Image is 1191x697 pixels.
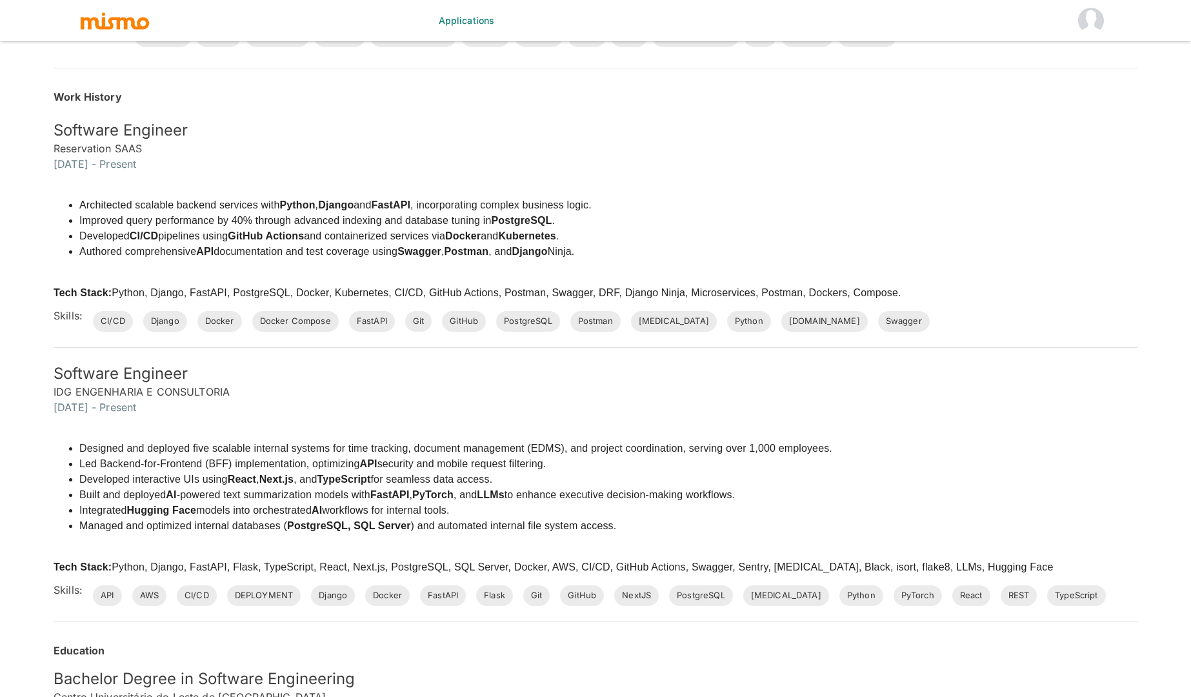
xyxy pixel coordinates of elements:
[143,315,187,328] span: Django
[365,589,410,602] span: Docker
[54,561,112,572] strong: Tech Stack:
[370,489,410,500] strong: FastAPI
[197,315,242,328] span: Docker
[127,505,197,516] strong: Hugging Face
[839,589,883,602] span: Python
[79,228,901,244] li: Developed pipelines using and containerized services via and .
[498,230,556,241] strong: Kubernetes
[397,246,441,257] strong: Swagger
[54,582,83,598] h6: Skills:
[252,315,339,328] span: Docker Compose
[420,589,466,602] span: FastAPI
[54,399,1137,415] h6: [DATE] - Present
[445,230,481,241] strong: Docker
[311,589,355,602] span: Django
[560,589,604,602] span: GitHub
[669,589,733,602] span: PostgreSQL
[360,458,377,469] strong: API
[287,520,411,531] strong: PostgreSQL, SQL Server
[54,120,1137,141] h5: Software Engineer
[1047,589,1106,602] span: TypeScript
[227,589,301,602] span: DEPLOYMENT
[312,505,322,516] strong: AI
[54,669,1137,689] h5: Bachelor Degree in Software Engineering
[496,315,560,328] span: PostgreSQL
[743,589,829,602] span: [MEDICAL_DATA]
[781,315,868,328] span: [DOMAIN_NAME]
[196,246,214,257] strong: API
[79,197,901,213] li: Architected scalable backend services with , and , incorporating complex business logic.
[79,456,1053,472] li: Led Backend-for-Frontend (BFF) implementation, optimizing security and mobile request filtering.
[54,308,83,323] h6: Skills:
[523,589,550,602] span: Git
[93,589,121,602] span: API
[54,141,1137,156] h6: Reservation SAAS
[54,560,1053,575] p: Python, Django, FastAPI, Flask, TypeScript, React, Next.js, PostgreSQL, SQL Server, Docker, AWS, ...
[894,589,942,602] span: PyTorch
[79,244,901,259] li: Authored comprehensive documentation and test coverage using , , and Ninja.
[79,487,1053,503] li: Built and deployed -powered text summarization models with , , and to enhance executive decision-...
[54,89,1137,105] h6: Work History
[166,489,176,500] strong: AI
[442,315,486,328] span: GitHub
[1078,8,1104,34] img: 23andMe Jinal
[349,315,395,328] span: FastAPI
[412,489,454,500] strong: PyTorch
[476,589,513,602] span: Flask
[54,643,1137,658] h6: Education
[79,11,150,30] img: logo
[570,315,621,328] span: Postman
[477,489,504,500] strong: LLMs
[79,441,1053,456] li: Designed and deployed five scalable internal systems for time tracking, document management (EDMS...
[405,315,432,328] span: Git
[79,503,1053,518] li: Integrated models into orchestrated workflows for internal tools.
[371,199,410,210] strong: FastAPI
[512,246,548,257] strong: Django
[259,474,294,485] strong: Next.js
[318,199,354,210] strong: Django
[279,199,315,210] strong: Python
[79,472,1053,487] li: Developed interactive UIs using , , and for seamless data access.
[54,384,1137,399] h6: IDG ENGENHARIA E CONSULTORIA
[492,215,552,226] strong: PostgreSQL
[445,246,489,257] strong: Postman
[79,213,901,228] li: Improved query performance by 40% through advanced indexing and database tuning in .
[952,589,990,602] span: React
[228,230,304,241] strong: GitHub Actions
[631,315,717,328] span: [MEDICAL_DATA]
[317,474,371,485] strong: TypeScript
[614,589,659,602] span: NextJS
[54,363,1137,384] h5: Software Engineer
[228,474,256,485] strong: React
[878,315,930,328] span: Swagger
[54,287,112,298] strong: Tech Stack:
[93,315,133,328] span: CI/CD
[130,230,158,241] strong: CI/CD
[54,285,901,301] p: Python, Django, FastAPI, PostgreSQL, Docker, Kubernetes, CI/CD, GitHub Actions, Postman, Swagger,...
[177,589,217,602] span: CI/CD
[727,315,771,328] span: Python
[79,518,1053,534] li: Managed and optimized internal databases ( ) and automated internal file system access.
[54,156,1137,172] h6: [DATE] - Present
[1001,589,1037,602] span: REST
[132,589,166,602] span: AWS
